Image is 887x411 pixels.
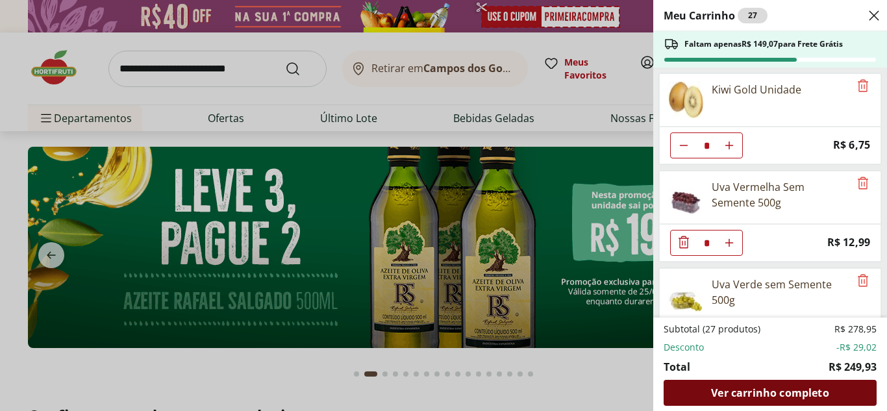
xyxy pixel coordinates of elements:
span: Faltam apenas R$ 149,07 para Frete Grátis [684,39,843,49]
span: R$ 278,95 [834,323,877,336]
span: Ver carrinho completo [711,388,829,398]
div: 27 [738,8,768,23]
span: Total [664,359,690,375]
a: Ver carrinho completo [664,380,877,406]
img: Principal [668,277,704,313]
button: Diminuir Quantidade [671,230,697,256]
img: Principal [668,179,704,216]
button: Remove [855,273,871,289]
span: Desconto [664,341,704,354]
input: Quantidade Atual [697,133,716,158]
button: Remove [855,79,871,94]
button: Aumentar Quantidade [716,132,742,158]
span: R$ 12,99 [827,234,870,251]
button: Aumentar Quantidade [716,230,742,256]
button: Remove [855,176,871,192]
button: Diminuir Quantidade [671,132,697,158]
h2: Meu Carrinho [664,8,768,23]
div: Kiwi Gold Unidade [712,82,801,97]
span: R$ 6,75 [833,136,870,154]
div: Uva Vermelha Sem Semente 500g [712,179,849,210]
span: R$ 249,93 [829,359,877,375]
input: Quantidade Atual [697,230,716,255]
span: Subtotal (27 produtos) [664,323,760,336]
div: Uva Verde sem Semente 500g [712,277,849,308]
span: -R$ 29,02 [836,341,877,354]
